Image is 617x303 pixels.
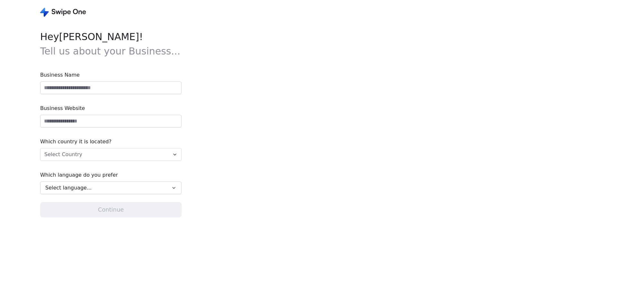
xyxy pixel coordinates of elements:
[40,29,182,58] span: Hey [PERSON_NAME] !
[44,151,82,158] span: Select Country
[40,138,182,146] span: Which country it is located?
[40,202,182,217] button: Continue
[40,46,180,57] span: Tell us about your Business...
[40,171,182,179] span: Which language do you prefer
[45,184,92,192] span: Select language...
[40,71,182,79] span: Business Name
[40,105,182,112] span: Business Website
